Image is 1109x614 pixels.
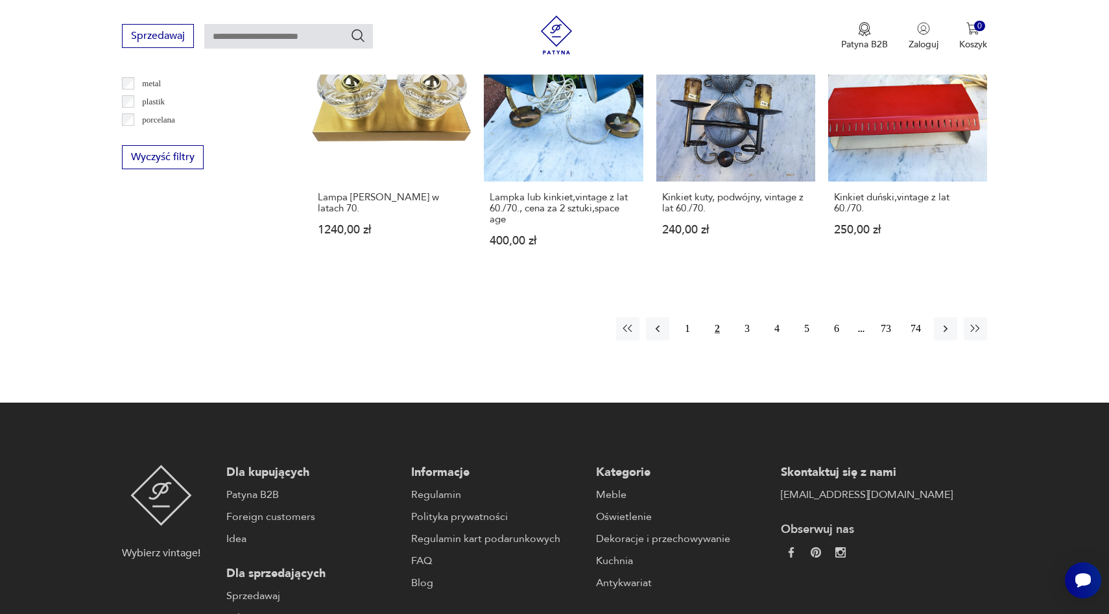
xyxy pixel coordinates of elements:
[781,487,953,502] a: [EMAIL_ADDRESS][DOMAIN_NAME]
[959,22,987,51] button: 0Koszyk
[1065,562,1101,598] iframe: Smartsupp widget button
[795,317,818,340] button: 5
[735,317,759,340] button: 3
[226,465,398,480] p: Dla kupujących
[596,509,768,525] a: Oświetlenie
[226,487,398,502] a: Patyna B2B
[142,77,161,91] p: metal
[835,547,846,558] img: c2fd9cf7f39615d9d6839a72ae8e59e5.webp
[122,145,204,169] button: Wyczyść filtry
[411,575,583,591] a: Blog
[841,22,888,51] button: Patyna B2B
[596,531,768,547] a: Dekoracje i przechowywanie
[909,38,938,51] p: Zaloguj
[142,95,165,109] p: plastik
[537,16,576,54] img: Patyna - sklep z meblami i dekoracjami vintage
[966,22,979,35] img: Ikona koszyka
[142,131,168,145] p: porcelit
[122,32,194,41] a: Sprzedawaj
[226,509,398,525] a: Foreign customers
[662,224,809,235] p: 240,00 zł
[825,317,848,340] button: 6
[312,23,471,272] a: Lampa Gebrüder Cosack w latach 70.Lampa [PERSON_NAME] w latach 70.1240,00 zł
[676,317,699,340] button: 1
[781,465,953,480] p: Skontaktuj się z nami
[874,317,898,340] button: 73
[834,224,981,235] p: 250,00 zł
[411,509,583,525] a: Polityka prywatności
[596,487,768,502] a: Meble
[490,192,637,225] h3: Lampka lub kinkiet,vintage z lat 60./70., cena za 2 sztuki,space age
[841,22,888,51] a: Ikona medaluPatyna B2B
[662,192,809,214] h3: Kinkiet kuty, podwójny, vintage z lat 60./70.
[765,317,789,340] button: 4
[484,23,643,272] a: Lampka lub kinkiet,vintage z lat 60./70., cena za 2 sztuki,space ageLampka lub kinkiet,vintage z ...
[596,553,768,569] a: Kuchnia
[318,224,465,235] p: 1240,00 zł
[706,317,729,340] button: 2
[596,465,768,480] p: Kategorie
[904,317,927,340] button: 74
[834,192,981,214] h3: Kinkiet duński,vintage z lat 60./70.
[130,465,192,526] img: Patyna - sklep z meblami i dekoracjami vintage
[411,531,583,547] a: Regulamin kart podarunkowych
[786,547,796,558] img: da9060093f698e4c3cedc1453eec5031.webp
[828,23,987,272] a: Kinkiet duński,vintage z lat 60./70.Kinkiet duński,vintage z lat 60./70.250,00 zł
[411,487,583,502] a: Regulamin
[917,22,930,35] img: Ikonka użytkownika
[350,28,366,43] button: Szukaj
[959,38,987,51] p: Koszyk
[841,38,888,51] p: Patyna B2B
[811,547,821,558] img: 37d27d81a828e637adc9f9cb2e3d3a8a.webp
[656,23,815,272] a: Kinkiet kuty, podwójny, vintage z lat 60./70.Kinkiet kuty, podwójny, vintage z lat 60./70.240,00 zł
[490,235,637,246] p: 400,00 zł
[781,522,953,537] p: Obserwuj nas
[974,21,985,32] div: 0
[858,22,871,36] img: Ikona medalu
[142,113,175,127] p: porcelana
[909,22,938,51] button: Zaloguj
[411,553,583,569] a: FAQ
[318,192,465,214] h3: Lampa [PERSON_NAME] w latach 70.
[596,575,768,591] a: Antykwariat
[122,545,200,561] p: Wybierz vintage!
[226,566,398,582] p: Dla sprzedających
[226,531,398,547] a: Idea
[226,588,398,604] a: Sprzedawaj
[122,24,194,48] button: Sprzedawaj
[411,465,583,480] p: Informacje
